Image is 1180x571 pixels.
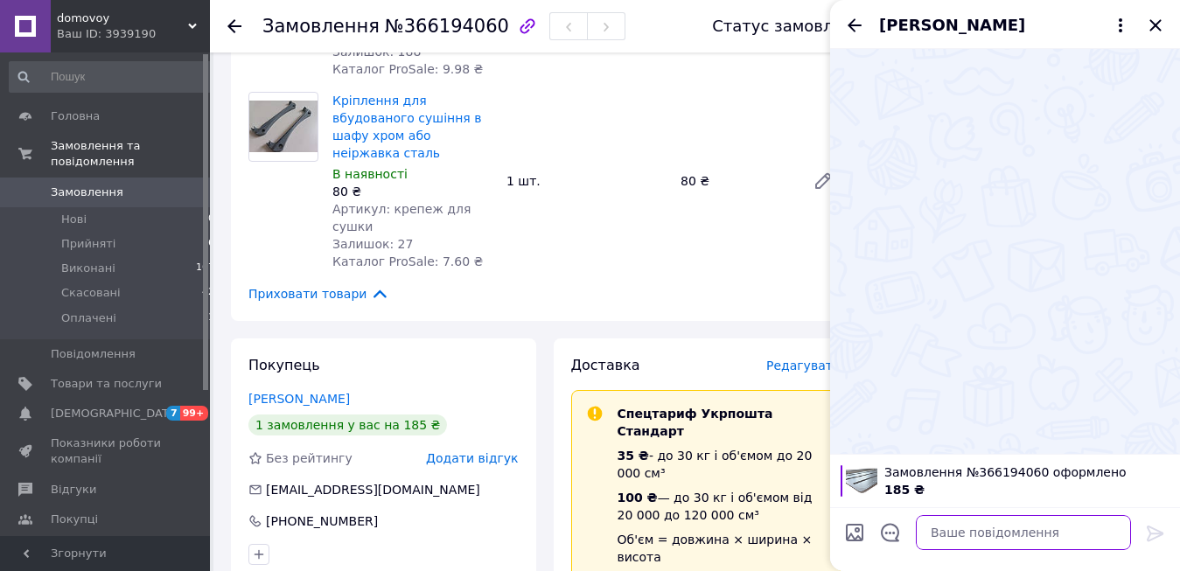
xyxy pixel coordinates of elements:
span: [PERSON_NAME] [879,14,1025,37]
div: Об'єм = довжина × ширина × висота [618,531,827,566]
span: Головна [51,108,100,124]
div: 80 ₴ [332,183,492,200]
span: 16 [202,236,214,252]
span: Повідомлення [51,346,136,362]
button: Відкрити шаблони відповідей [879,521,902,544]
div: 80 ₴ [674,169,799,193]
div: - до 30 кг і об'ємом до 20 000 см³ [618,447,827,482]
span: Товари та послуги [51,376,162,392]
span: Замовлення №366194060 оформлено [884,463,1170,481]
span: Виконані [61,261,115,276]
span: Нові [61,212,87,227]
a: Кріплення для вбудованого сушіння в шафу хром або неіржавка сталь [332,94,481,160]
span: Доставка [571,357,640,373]
span: [EMAIL_ADDRESS][DOMAIN_NAME] [266,483,480,497]
span: 107 [196,261,214,276]
span: Без рейтингу [266,451,353,465]
span: Скасовані [61,285,121,301]
span: 99+ [180,406,209,421]
a: [PERSON_NAME] [248,392,350,406]
div: — до 30 кг і об'ємом від 20 000 до 120 000 см³ [618,489,827,524]
span: Замовлення та повідомлення [51,138,210,170]
button: Назад [844,15,865,36]
div: Статус замовлення [712,17,873,35]
span: 42 [202,285,214,301]
span: Каталог ProSale: 9.98 ₴ [332,62,483,76]
button: [PERSON_NAME] [879,14,1131,37]
span: Відгуки [51,482,96,498]
div: 1 замовлення у вас на 185 ₴ [248,414,447,435]
span: domovoy [57,10,188,26]
span: 35 ₴ [618,449,649,463]
a: Редагувати [806,164,841,198]
span: Редагувати [766,359,841,373]
span: Покупець [248,357,320,373]
span: Замовлення [262,16,380,37]
span: [DEMOGRAPHIC_DATA] [51,406,180,421]
button: Закрити [1145,15,1166,36]
img: Кріплення для вбудованого сушіння в шафу хром або неіржавка сталь [249,101,318,152]
span: Залишок: 188 [332,45,421,59]
input: Пошук [9,61,216,93]
span: Залишок: 27 [332,237,413,251]
span: Каталог ProSale: 7.60 ₴ [332,254,483,268]
span: Покупці [51,512,98,527]
span: 100 ₴ [618,491,658,505]
span: Приховати товари [248,284,389,303]
span: 7 [166,406,180,421]
div: Ваш ID: 3939190 [57,26,210,42]
span: №366194060 [385,16,509,37]
span: 0 [208,212,214,227]
span: 1 [208,310,214,326]
span: 185 ₴ [884,483,925,497]
span: Спецтариф Укрпошта Стандарт [618,407,773,438]
div: Повернутися назад [227,17,241,35]
span: В наявності [332,167,408,181]
span: Артикул: крепеж для сушки [332,202,471,233]
span: Показники роботи компанії [51,435,162,467]
div: 1 шт. [499,169,674,193]
span: Прийняті [61,236,115,252]
span: Оплачені [61,310,116,326]
span: Замовлення [51,185,123,200]
div: [PHONE_NUMBER] [264,512,380,530]
img: 5574364283_w100_h100_poddon-dlya-sushki.jpg [846,465,877,497]
span: Додати відгук [426,451,518,465]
